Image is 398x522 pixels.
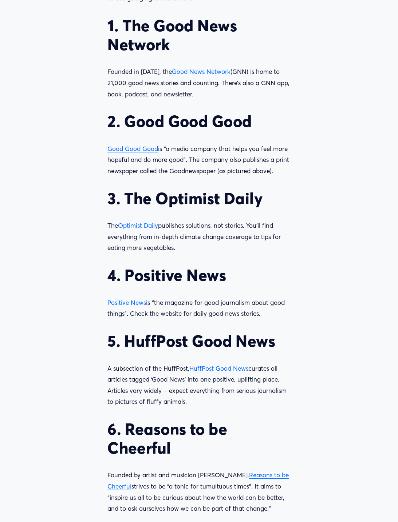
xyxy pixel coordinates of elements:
[118,222,158,229] a: Optimist Daily
[107,470,291,514] p: Founded by artist and musician [PERSON_NAME], strives to be “a tonic for tumultuous times”. It ai...
[107,66,291,100] p: Founded in [DATE], the (GNN) is home to 21,000 good news stories and counting. There’s also a GNN...
[107,297,291,319] p: is “the magazine for good journalism about good things”. Check the website for daily good news st...
[107,16,291,54] h2: 1. The Good News Network
[107,112,291,131] h2: 2. Good Good Good
[107,266,291,285] h2: 4. Positive News
[172,68,230,75] a: Good News Network
[107,332,291,351] h2: 5. HuffPost Good News
[107,299,146,306] a: Positive News
[107,189,291,208] h2: 3. The Optimist Daily
[189,364,248,372] a: HuffPost Good News
[107,143,291,177] p: is “a media company that helps you feel more hopeful and do more good”. The company also publishe...
[107,220,291,254] p: The publishes solutions, not stories. You’ll find everything from in-depth climate change coverag...
[107,145,158,152] a: Good Good Good
[107,363,291,407] p: A subsection of the HuffPost, curates all articles tagged ‘Good News’ into one positive, upliftin...
[107,420,291,457] h2: 6. Reasons to be Cheerful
